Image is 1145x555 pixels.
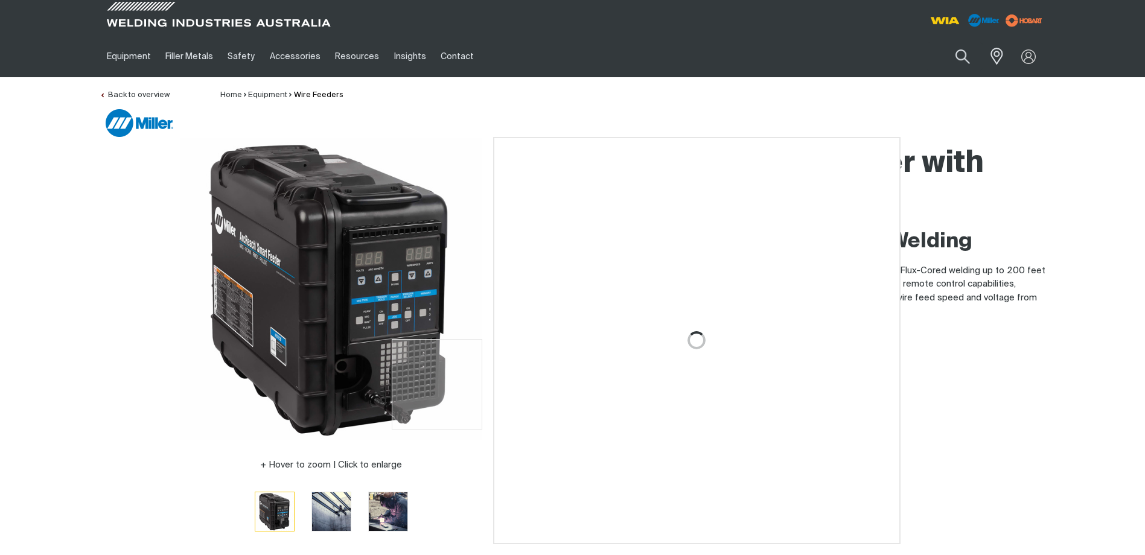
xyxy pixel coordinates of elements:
a: Back to overview of Wire Feeders [100,91,170,99]
img: miller [1002,11,1046,30]
a: Equipment [100,36,158,77]
nav: Breadcrumb [220,89,343,101]
img: FieldPro Smart Feeder ArcReach [312,492,351,531]
img: FieldPro Smart Feeder ArcReach [369,492,407,531]
a: Contact [433,36,481,77]
button: Hover to zoom | Click to enlarge [253,458,409,472]
button: Go to slide 2 [311,492,351,531]
a: Resources [328,36,386,77]
a: Home [220,91,242,99]
h2: Capable of RMD & Pulsed MIG Welding [582,229,1046,255]
span: Item No. [582,335,631,349]
a: WHERE TO BUY [582,372,695,394]
button: Go to slide 1 [255,492,295,531]
a: Accessories [263,36,328,77]
a: Safety [220,36,262,77]
a: Write a review [695,420,763,431]
button: Search products [942,42,983,71]
nav: Main [100,36,809,77]
a: Filler Metals [158,36,220,77]
span: 0 reviews [648,421,687,430]
a: Wire Feeders [294,91,343,99]
img: FieldPro Smart Feeder ArcReach [180,138,482,440]
span: WHERE TO BUY [604,373,694,393]
img: Miller [106,109,173,137]
span: MR301177 [633,337,677,346]
button: Go to slide 3 [368,492,408,531]
span: Rating: {0} [582,422,642,430]
a: Equipment [248,91,287,99]
img: FieldPro Smart Feeder ArcReach [255,492,294,531]
a: Insights [386,36,433,77]
p: FieldPro Smart Feeder system delivers excellent RMD® and Pulse, MIG and Flux-Cored welding up to ... [582,264,1046,319]
input: Product name or item number... [927,42,983,71]
h1: FieldPro Smart Feeder with ArcReach [582,144,1046,223]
